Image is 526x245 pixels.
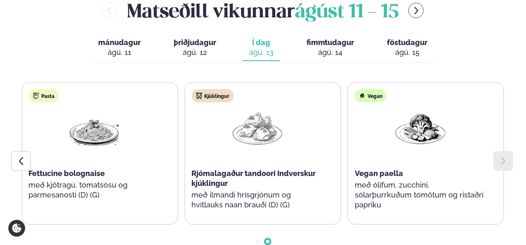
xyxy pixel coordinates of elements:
img: Chicken-thighs.png [231,109,283,147]
div: ágú. 14 [307,48,354,57]
img: Spagetti.png [68,109,120,147]
span: þriðjudagur [174,38,216,47]
img: chicken.svg [196,93,202,99]
button: menu-btn-left [102,3,117,18]
button: mánudagur ágú. 11 [92,34,147,62]
p: með ólífum, zucchini, sólarþurrkuðum tómötum og ristaðri papriku [355,180,486,210]
span: Go to slide 1 [256,240,259,243]
span: föstudagur [387,38,428,47]
div: ágú. 15 [387,48,428,57]
span: Go to slide 2 [266,240,269,243]
span: ágúst 11 - 15 [295,3,399,21]
img: Vegan.png [394,109,447,147]
button: þriðjudagur ágú. 12 [167,34,223,62]
img: Vegan.svg [359,93,366,99]
div: Vegan [355,89,387,102]
div: ágú. 11 [98,48,141,57]
span: mánudagur [98,38,141,47]
div: ágú. 13 [249,48,274,57]
button: menu-btn-right [408,3,424,18]
p: með kjötragú, tómatsósu og parmesanosti (D) (G) [28,180,160,200]
span: Í dag [249,38,274,48]
span: Rjómalagaður tandoori Indverskur kjúklingur [191,169,316,188]
div: Kjúklingur [191,89,234,102]
div: Pasta [28,89,59,102]
a: Cookie settings [8,220,25,237]
span: Fettucine bolognaise [28,169,105,178]
span: Vegan paella [355,169,403,178]
div: ágú. 12 [174,48,216,57]
button: föstudagur ágú. 15 [381,34,434,62]
img: pasta.svg [33,93,39,99]
p: með ilmandi hrísgrjónum og hvítlauks naan brauði (D) (G) [191,190,323,210]
span: fimmtudagur [307,38,354,47]
button: fimmtudagur ágú. 14 [300,34,361,62]
button: Í dag ágú. 13 [243,34,280,62]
